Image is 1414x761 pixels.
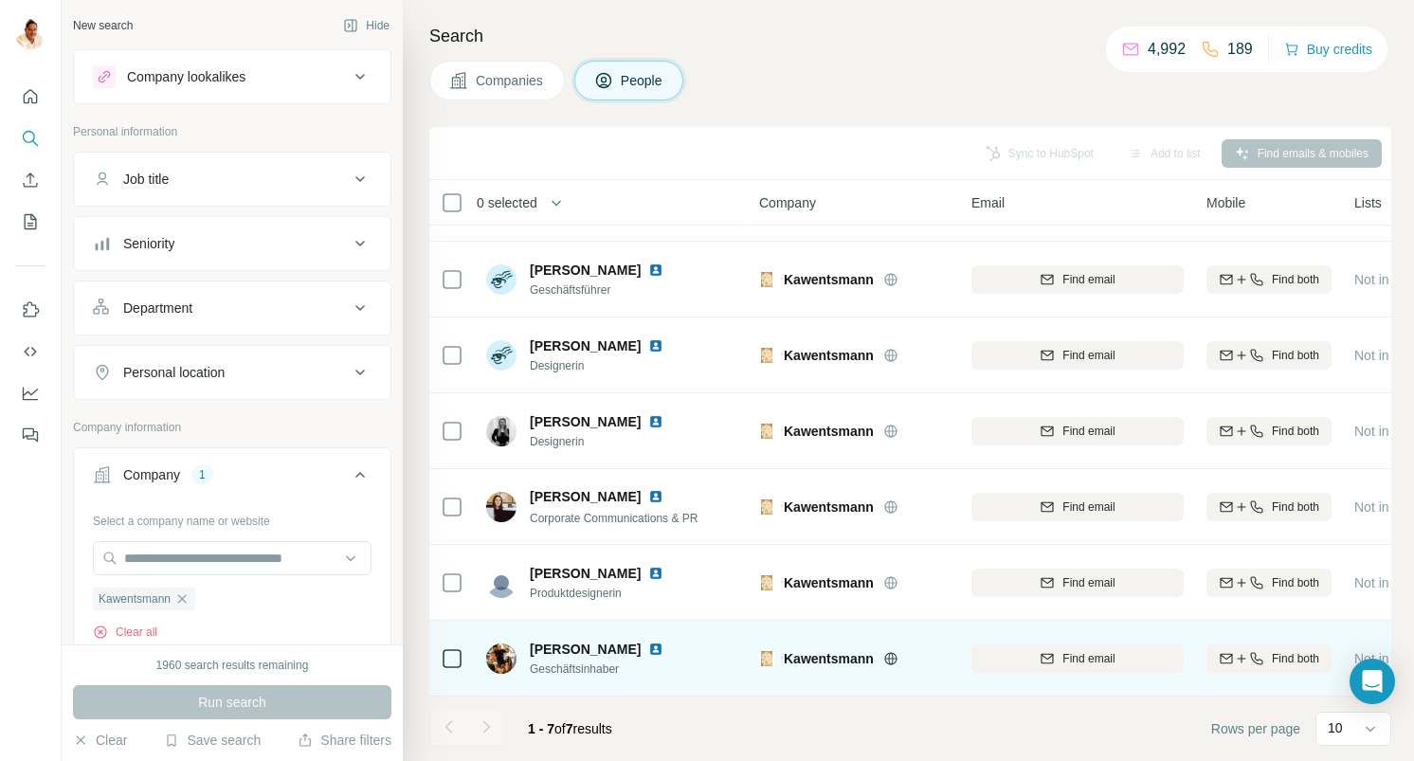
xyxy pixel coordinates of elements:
span: [PERSON_NAME] [530,412,641,431]
div: Seniority [123,234,174,253]
button: Clear all [93,624,157,641]
button: Enrich CSV [15,163,45,197]
button: Find email [971,569,1184,597]
h4: Search [429,23,1391,49]
span: Find email [1062,423,1115,440]
button: Share filters [298,731,391,750]
button: Dashboard [15,376,45,410]
img: Avatar [486,416,517,446]
button: Seniority [74,221,390,266]
button: Clear [73,731,127,750]
button: Use Surfe API [15,335,45,369]
img: Avatar [486,492,517,522]
span: Find both [1272,574,1319,591]
img: LinkedIn logo [648,566,663,581]
img: Logo of Kawentsmann [759,499,774,515]
span: Find email [1062,574,1115,591]
span: [PERSON_NAME] [530,642,641,657]
span: Find email [1062,347,1115,364]
img: Avatar [486,643,517,674]
button: Find email [971,417,1184,445]
span: Find both [1272,423,1319,440]
span: 1 - 7 [528,721,554,736]
div: Company lookalikes [127,67,245,86]
div: Job title [123,170,169,189]
span: Find both [1272,271,1319,288]
span: Rows per page [1211,719,1300,738]
div: 1960 search results remaining [156,657,309,674]
p: Company information [73,419,391,436]
img: Logo of Kawentsmann [759,348,774,363]
img: LinkedIn logo [648,263,663,278]
span: People [621,71,664,90]
img: LinkedIn logo [648,414,663,429]
p: 4,992 [1148,38,1186,61]
span: Kawentsmann [99,590,171,607]
span: Find both [1272,498,1319,516]
div: 1 [191,466,213,483]
span: Designerin [530,433,686,450]
img: Avatar [486,264,517,295]
span: Find email [1062,498,1115,516]
button: Find both [1206,341,1332,370]
span: Email [971,193,1005,212]
div: Department [123,299,192,317]
button: Personal location [74,350,390,395]
span: Produktdesignerin [530,585,686,602]
button: Company lookalikes [74,54,390,100]
img: LinkedIn logo [648,642,663,657]
span: Kawentsmann [784,422,874,441]
div: Open Intercom Messenger [1350,659,1395,704]
span: Kawentsmann [784,498,874,516]
button: Buy credits [1284,36,1372,63]
span: results [528,721,612,736]
img: Avatar [486,340,517,371]
img: LinkedIn logo [648,489,663,504]
button: Find both [1206,265,1332,294]
img: Logo of Kawentsmann [759,272,774,287]
button: Hide [330,11,403,40]
span: 7 [566,721,573,736]
button: Company1 [74,452,390,505]
span: Find email [1062,271,1115,288]
button: Find both [1206,644,1332,673]
button: Feedback [15,418,45,452]
button: Job title [74,156,390,202]
img: LinkedIn logo [648,338,663,353]
p: 189 [1227,38,1253,61]
span: Find both [1272,347,1319,364]
button: Find both [1206,569,1332,597]
span: [PERSON_NAME] [530,564,641,583]
span: Find both [1272,650,1319,667]
span: 0 selected [477,193,537,212]
span: Mobile [1206,193,1245,212]
div: Personal location [123,363,225,382]
span: [PERSON_NAME] [530,487,641,506]
img: Logo of Kawentsmann [759,575,774,590]
div: Company [123,465,180,484]
button: Find both [1206,417,1332,445]
button: Save search [164,731,261,750]
button: Search [15,121,45,155]
span: Corporate Communications & PR [530,512,698,525]
button: Find email [971,265,1184,294]
span: Kawentsmann [784,649,874,668]
img: Logo of Kawentsmann [759,424,774,439]
span: [PERSON_NAME] [530,261,641,280]
span: Geschäftsinhaber [530,661,686,678]
button: My lists [15,205,45,239]
span: Companies [476,71,545,90]
button: Find both [1206,493,1332,521]
button: Find email [971,644,1184,673]
img: Logo of Kawentsmann [759,651,774,666]
button: Find email [971,493,1184,521]
span: Kawentsmann [784,573,874,592]
span: Find email [1062,650,1115,667]
p: Personal information [73,123,391,140]
div: New search [73,17,133,34]
button: Quick start [15,80,45,114]
div: Select a company name or website [93,505,372,530]
span: Kawentsmann [784,270,874,289]
img: Avatar [486,568,517,598]
button: Use Surfe on LinkedIn [15,293,45,327]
